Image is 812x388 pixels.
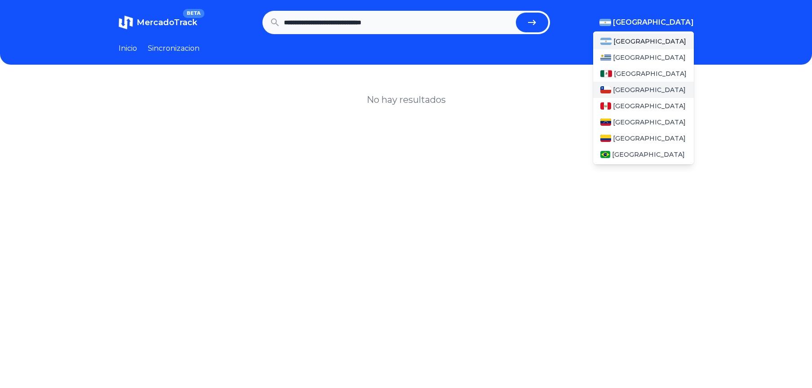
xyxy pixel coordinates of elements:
img: Venezuela [600,119,611,126]
a: MercadoTrackBETA [119,15,197,30]
span: MercadoTrack [137,18,197,27]
span: [GEOGRAPHIC_DATA] [613,101,686,110]
img: Brasil [600,151,611,158]
img: Argentina [599,19,611,26]
img: Chile [600,86,611,93]
span: [GEOGRAPHIC_DATA] [613,134,686,143]
img: Colombia [600,135,611,142]
img: Mexico [600,70,612,77]
img: Uruguay [600,54,611,61]
span: [GEOGRAPHIC_DATA] [613,53,686,62]
span: [GEOGRAPHIC_DATA] [613,85,686,94]
img: MercadoTrack [119,15,133,30]
a: Venezuela[GEOGRAPHIC_DATA] [593,114,694,130]
span: [GEOGRAPHIC_DATA] [613,17,694,28]
a: Peru[GEOGRAPHIC_DATA] [593,98,694,114]
span: [GEOGRAPHIC_DATA] [613,118,686,127]
span: [GEOGRAPHIC_DATA] [614,69,687,78]
a: Sincronizacion [148,43,200,54]
span: [GEOGRAPHIC_DATA] [613,37,686,46]
img: Argentina [600,38,612,45]
h1: No hay resultados [367,93,446,106]
button: [GEOGRAPHIC_DATA] [599,17,694,28]
span: BETA [183,9,204,18]
span: [GEOGRAPHIC_DATA] [612,150,685,159]
a: Inicio [119,43,137,54]
a: Argentina[GEOGRAPHIC_DATA] [593,33,694,49]
img: Peru [600,102,611,110]
a: Uruguay[GEOGRAPHIC_DATA] [593,49,694,66]
a: Mexico[GEOGRAPHIC_DATA] [593,66,694,82]
a: Brasil[GEOGRAPHIC_DATA] [593,146,694,163]
a: Colombia[GEOGRAPHIC_DATA] [593,130,694,146]
a: Chile[GEOGRAPHIC_DATA] [593,82,694,98]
